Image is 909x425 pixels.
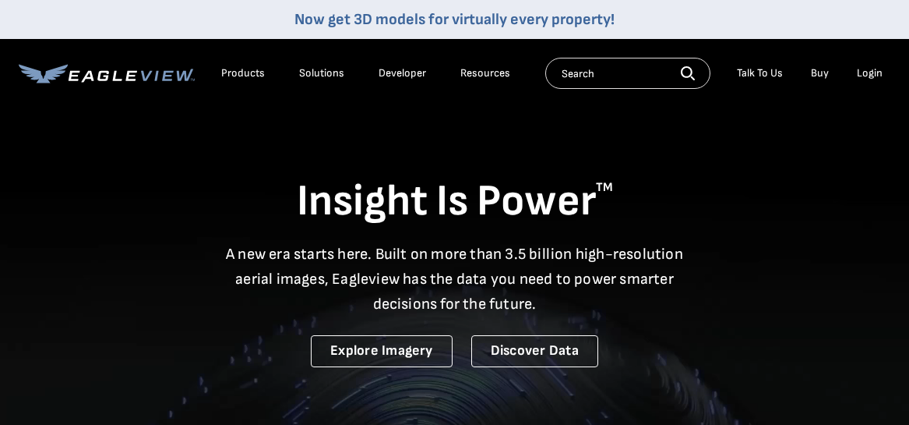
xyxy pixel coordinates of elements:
h1: Insight Is Power [19,175,890,229]
div: Login [857,66,883,80]
input: Search [545,58,710,89]
sup: TM [596,180,613,195]
div: Products [221,66,265,80]
a: Discover Data [471,335,598,367]
a: Buy [811,66,829,80]
div: Solutions [299,66,344,80]
div: Talk To Us [737,66,783,80]
div: Resources [460,66,510,80]
a: Explore Imagery [311,335,453,367]
a: Developer [379,66,426,80]
a: Now get 3D models for virtually every property! [294,10,615,29]
p: A new era starts here. Built on more than 3.5 billion high-resolution aerial images, Eagleview ha... [217,242,693,317]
